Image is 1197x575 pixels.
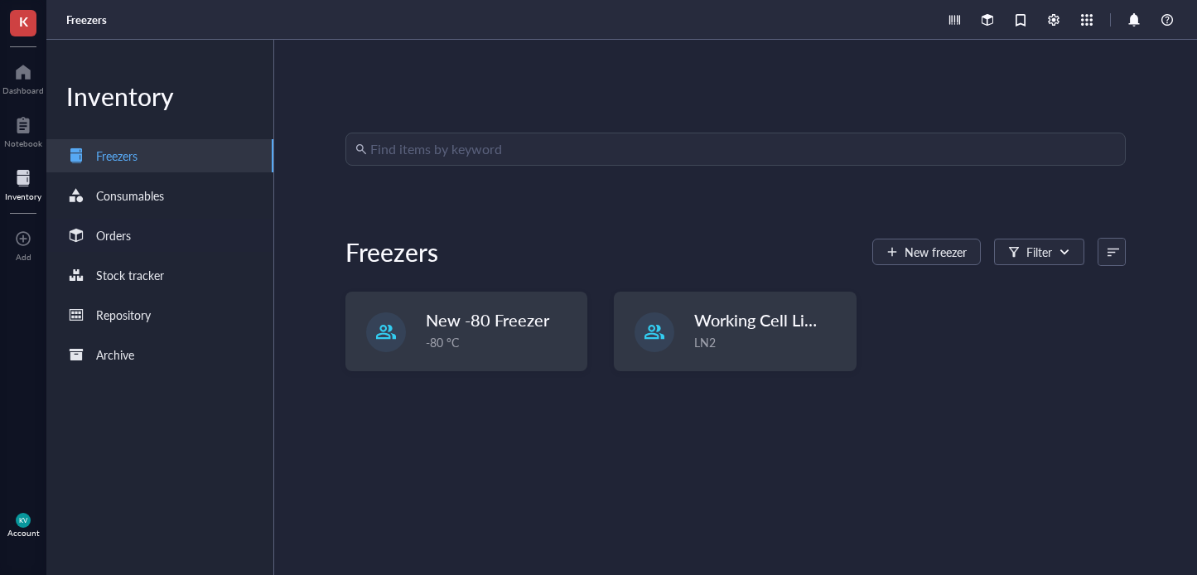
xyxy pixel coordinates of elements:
[5,165,41,201] a: Inventory
[66,12,110,27] a: Freezers
[46,259,273,292] a: Stock tracker
[96,186,164,205] div: Consumables
[7,528,40,538] div: Account
[694,333,846,351] div: LN2
[4,112,42,148] a: Notebook
[2,85,44,95] div: Dashboard
[46,219,273,252] a: Orders
[345,235,438,268] div: Freezers
[694,308,830,331] span: Working Cell Lines
[5,191,41,201] div: Inventory
[96,266,164,284] div: Stock tracker
[2,59,44,95] a: Dashboard
[16,252,31,262] div: Add
[4,138,42,148] div: Notebook
[46,80,273,113] div: Inventory
[96,306,151,324] div: Repository
[1026,243,1052,261] div: Filter
[905,245,967,259] span: New freezer
[46,179,273,212] a: Consumables
[96,147,138,165] div: Freezers
[96,226,131,244] div: Orders
[46,298,273,331] a: Repository
[46,338,273,371] a: Archive
[96,345,134,364] div: Archive
[19,11,28,31] span: K
[426,308,549,331] span: New -80 Freezer
[426,333,577,351] div: -80 °C
[872,239,981,265] button: New freezer
[19,516,28,524] span: KV
[46,139,273,172] a: Freezers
